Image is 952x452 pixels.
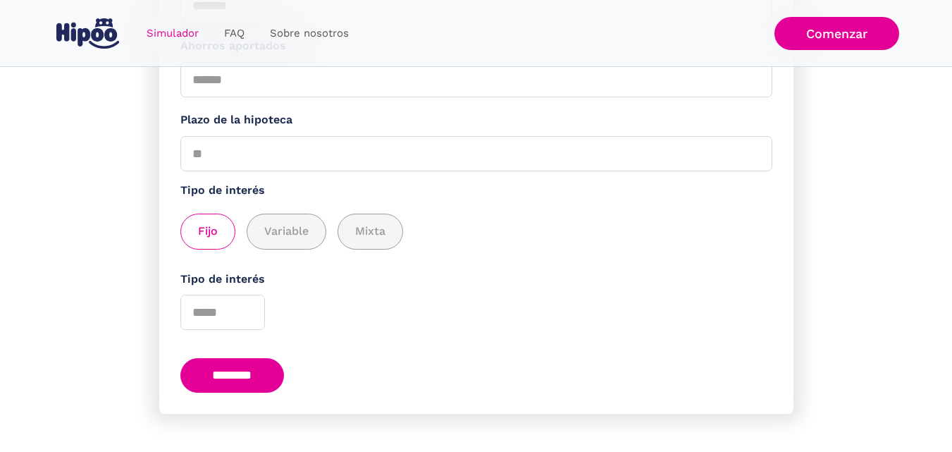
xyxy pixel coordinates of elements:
[355,223,385,240] span: Mixta
[774,17,899,50] a: Comenzar
[264,223,309,240] span: Variable
[211,20,257,47] a: FAQ
[180,271,772,288] label: Tipo de interés
[180,111,772,129] label: Plazo de la hipoteca
[54,13,123,54] a: home
[198,223,218,240] span: Fijo
[180,182,772,200] label: Tipo de interés
[257,20,361,47] a: Sobre nosotros
[134,20,211,47] a: Simulador
[180,214,772,250] div: add_description_here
